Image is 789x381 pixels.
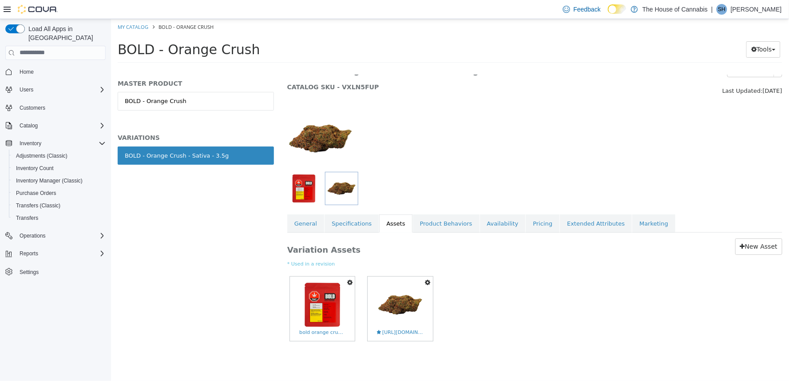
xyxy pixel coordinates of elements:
[176,242,671,249] small: * Used in a revision
[717,4,727,15] div: Sam Hilchie
[16,267,42,278] a: Settings
[176,64,544,72] h5: CATALOG SKU - VXLN5FUP
[16,152,67,159] span: Adjustments (Classic)
[635,22,670,39] button: Tools
[16,120,41,131] button: Catalog
[16,103,49,113] a: Customers
[12,151,106,161] span: Adjustments (Classic)
[731,4,782,15] p: [PERSON_NAME]
[16,67,37,77] a: Home
[2,230,109,242] button: Operations
[521,195,564,214] a: Marketing
[20,86,33,93] span: Users
[12,200,64,211] a: Transfers (Classic)
[48,4,103,11] span: BOLD - Orange Crush
[16,84,37,95] button: Users
[12,188,60,198] a: Purchase Orders
[16,230,106,241] span: Operations
[179,258,244,322] a: bold orange crush pack photo.JPGbold orange crush pack photo.JPG
[16,230,49,241] button: Operations
[16,214,38,222] span: Transfers
[12,200,106,211] span: Transfers (Classic)
[9,162,109,175] button: Inventory Count
[257,258,322,322] a: https://ams.iqmetrix.net/images/2a5f174e-14a0-417c-ad3f-ac0b5cce249e[URL][DOMAIN_NAME]
[12,163,106,174] span: Inventory Count
[20,122,38,129] span: Catalog
[214,195,268,214] a: Specifications
[16,120,106,131] span: Catalog
[2,101,109,114] button: Customers
[12,151,71,161] a: Adjustments (Classic)
[16,177,83,184] span: Inventory Manager (Classic)
[188,310,234,317] span: bold orange crush pack photo.JPG
[2,247,109,260] button: Reports
[16,266,106,277] span: Settings
[20,140,41,147] span: Inventory
[16,190,56,197] span: Purchase Orders
[14,132,118,141] div: BOLD - Orange Crush - Sativa - 3.5g
[266,262,313,309] img: https://ams.iqmetrix.net/images/2a5f174e-14a0-417c-ad3f-ac0b5cce249e
[7,115,163,123] h5: VARIATIONS
[20,250,38,257] span: Reports
[574,5,601,14] span: Feedback
[20,232,46,239] span: Operations
[7,23,149,38] span: BOLD - Orange Crush
[2,119,109,132] button: Catalog
[16,138,106,149] span: Inventory
[20,68,34,75] span: Home
[718,4,726,15] span: SH
[5,62,106,302] nav: Complex example
[611,68,652,75] span: Last Updated:
[2,137,109,150] button: Inventory
[12,213,106,223] span: Transfers
[449,195,521,214] a: Extended Attributes
[16,84,106,95] span: Users
[9,212,109,224] button: Transfers
[9,187,109,199] button: Purchase Orders
[20,104,45,111] span: Customers
[16,102,106,113] span: Customers
[2,65,109,78] button: Home
[302,195,369,214] a: Product Behaviors
[12,175,86,186] a: Inventory Manager (Classic)
[7,60,163,68] h5: MASTER PRODUCT
[9,175,109,187] button: Inventory Manager (Classic)
[16,138,45,149] button: Inventory
[9,199,109,212] button: Transfers (Classic)
[176,219,464,236] h3: Variation Assets
[266,310,313,317] span: [URL][DOMAIN_NAME]
[369,195,415,214] a: Availability
[176,86,243,153] img: 150
[711,4,713,15] p: |
[642,4,708,15] p: The House of Cannabis
[12,188,106,198] span: Purchase Orders
[9,150,109,162] button: Adjustments (Classic)
[188,262,234,309] img: bold orange crush pack photo.JPG
[608,4,626,14] input: Dark Mode
[18,5,58,14] img: Cova
[12,213,42,223] a: Transfers
[12,163,57,174] a: Inventory Count
[16,248,42,259] button: Reports
[12,175,106,186] span: Inventory Manager (Classic)
[2,83,109,96] button: Users
[16,66,106,77] span: Home
[176,195,213,214] a: General
[7,4,37,11] a: My Catalog
[2,265,109,278] button: Settings
[7,73,163,91] a: BOLD - Orange Crush
[20,269,39,276] span: Settings
[415,195,448,214] a: Pricing
[16,248,106,259] span: Reports
[652,68,671,75] span: [DATE]
[25,24,106,42] span: Load All Apps in [GEOGRAPHIC_DATA]
[268,195,301,214] a: Assets
[624,219,671,236] a: New Asset
[16,165,54,172] span: Inventory Count
[16,202,60,209] span: Transfers (Classic)
[559,0,604,18] a: Feedback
